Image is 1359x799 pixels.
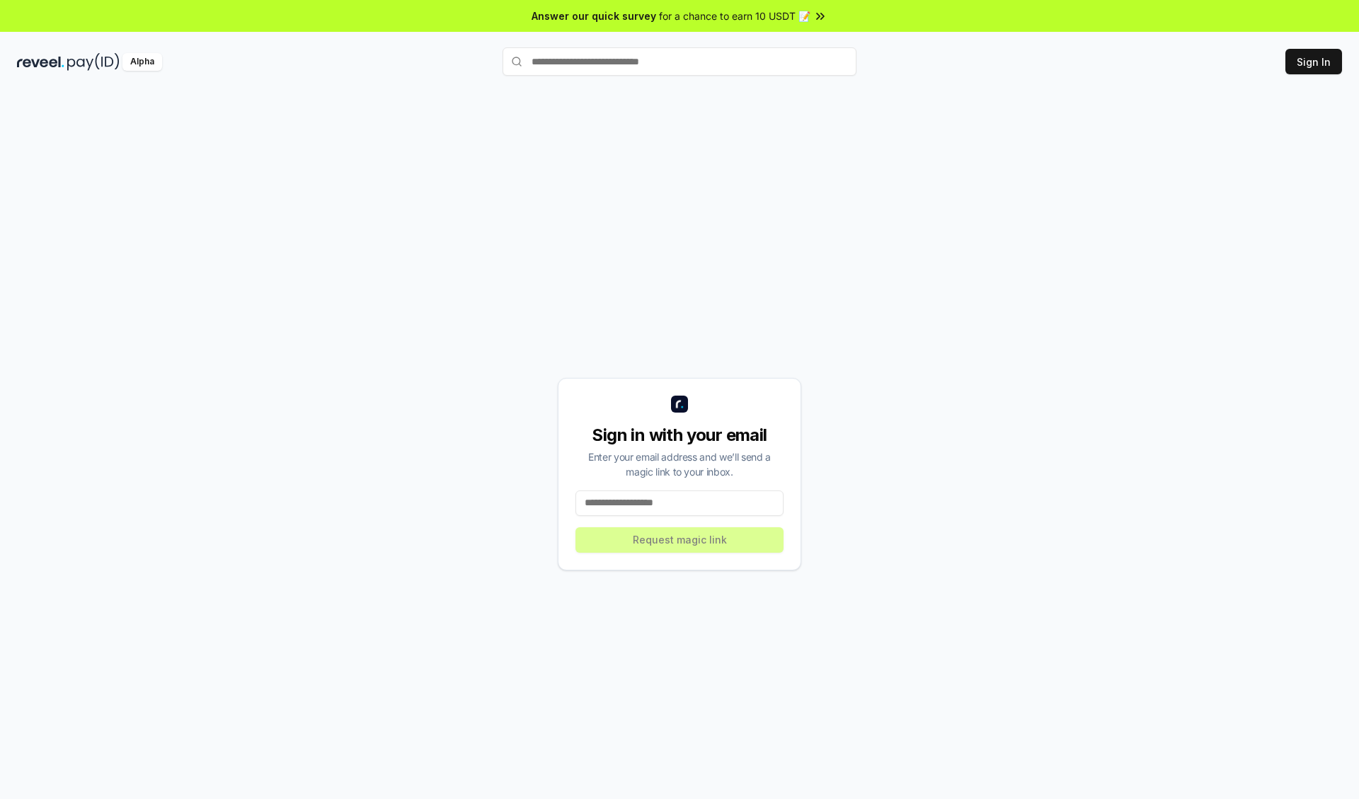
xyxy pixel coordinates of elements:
img: pay_id [67,53,120,71]
button: Sign In [1285,49,1342,74]
div: Enter your email address and we’ll send a magic link to your inbox. [575,449,784,479]
div: Sign in with your email [575,424,784,447]
img: logo_small [671,396,688,413]
span: Answer our quick survey [532,8,656,23]
div: Alpha [122,53,162,71]
span: for a chance to earn 10 USDT 📝 [659,8,810,23]
img: reveel_dark [17,53,64,71]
